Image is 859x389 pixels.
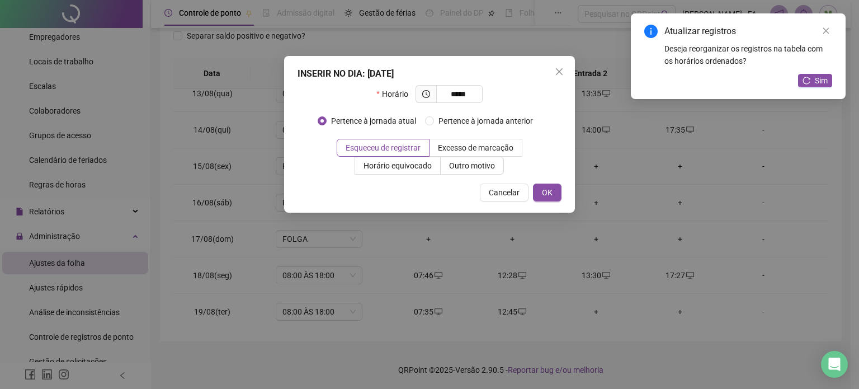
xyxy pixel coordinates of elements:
span: Horário equivocado [364,161,432,170]
button: Close [550,63,568,81]
div: INSERIR NO DIA : [DATE] [298,67,561,81]
span: reload [803,77,810,85]
label: Horário [376,85,415,103]
span: OK [542,186,553,199]
div: Open Intercom Messenger [821,351,848,378]
span: close [555,67,564,76]
a: Close [820,25,832,37]
button: Cancelar [480,184,528,201]
span: info-circle [644,25,658,38]
span: Excesso de marcação [438,143,513,152]
span: Pertence à jornada anterior [434,115,537,127]
span: Outro motivo [449,161,495,170]
span: clock-circle [422,90,430,98]
div: Atualizar registros [664,25,832,38]
span: Cancelar [489,186,520,199]
span: Sim [815,74,828,87]
span: Pertence à jornada atual [327,115,421,127]
span: close [822,27,830,35]
span: Esqueceu de registrar [346,143,421,152]
button: OK [533,184,561,201]
div: Deseja reorganizar os registros na tabela com os horários ordenados? [664,43,832,67]
button: Sim [798,74,832,87]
